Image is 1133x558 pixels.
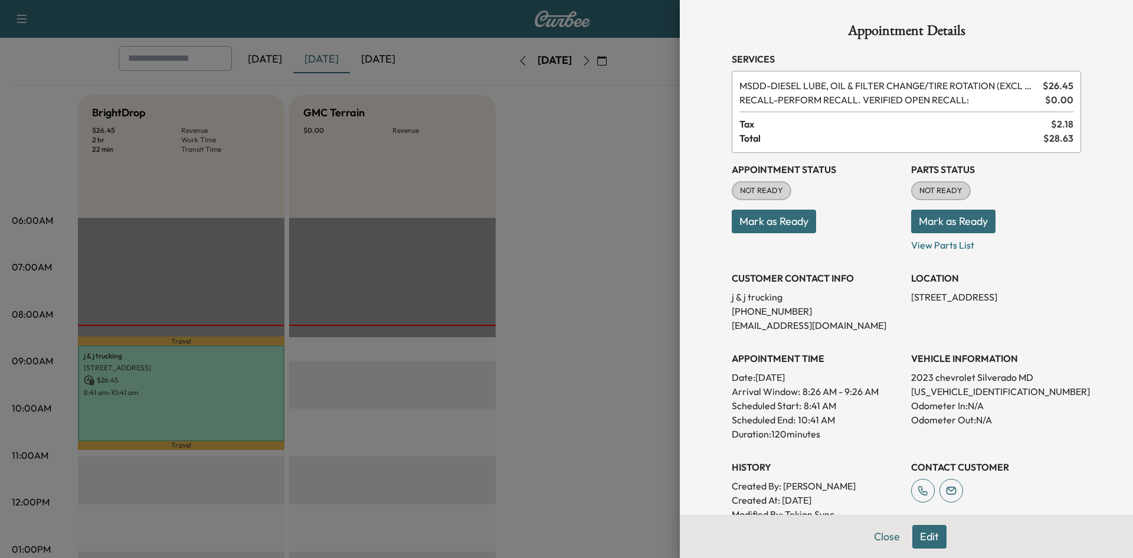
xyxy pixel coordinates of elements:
p: [STREET_ADDRESS] [911,290,1081,304]
h1: Appointment Details [732,24,1081,43]
h3: LOCATION [911,271,1081,285]
h3: VEHICLE INFORMATION [911,351,1081,366]
span: Total [739,131,1043,145]
button: Mark as Ready [732,210,816,233]
p: 2023 chevrolet Silverado MD [911,370,1081,384]
button: Close [866,525,908,549]
button: Edit [912,525,947,549]
span: NOT READY [733,185,790,197]
h3: CUSTOMER CONTACT INFO [732,271,902,285]
span: PERFORM RECALL. VERIFIED OPEN RECALL: [739,93,1040,107]
p: Duration: 120 minutes [732,427,902,441]
p: 8:41 AM [804,399,836,413]
span: NOT READY [912,185,970,197]
p: Created By : [PERSON_NAME] [732,479,902,493]
span: $ 0.00 [1045,93,1073,107]
p: Scheduled End: [732,413,795,427]
button: Mark as Ready [911,210,996,233]
p: Arrival Window: [732,384,902,399]
p: View Parts List [911,233,1081,252]
p: 10:41 AM [798,413,835,427]
p: Modified By : Tekion Sync [732,507,902,521]
h3: History [732,460,902,474]
p: j & j trucking [732,290,902,304]
p: Date: [DATE] [732,370,902,384]
p: Created At : [DATE] [732,493,902,507]
h3: Appointment Status [732,162,902,177]
h3: Parts Status [911,162,1081,177]
span: $ 28.63 [1043,131,1073,145]
p: Odometer In: N/A [911,399,1081,413]
h3: Services [732,52,1081,66]
p: [EMAIL_ADDRESS][DOMAIN_NAME] [732,318,902,332]
p: [US_VEHICLE_IDENTIFICATION_NUMBER] [911,384,1081,399]
p: Scheduled Start: [732,399,801,413]
span: Tax [739,117,1051,131]
span: $ 26.45 [1043,79,1073,93]
span: 8:26 AM - 9:26 AM [803,384,879,399]
span: DIESEL LUBE, OIL & FILTER CHANGE/TIRE ROTATION (EXCL DUALLY), MULTI-POINT VEHICLE INSPECTION. [739,79,1038,93]
span: $ 2.18 [1051,117,1073,131]
p: Odometer Out: N/A [911,413,1081,427]
h3: CONTACT CUSTOMER [911,460,1081,474]
p: [PHONE_NUMBER] [732,304,902,318]
h3: APPOINTMENT TIME [732,351,902,366]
